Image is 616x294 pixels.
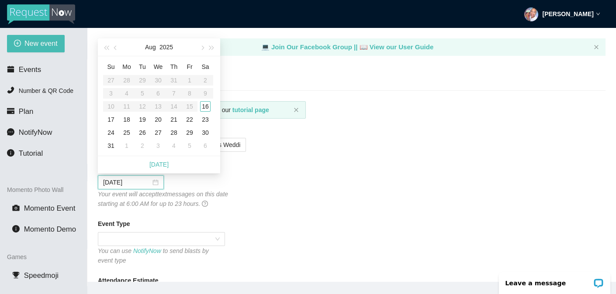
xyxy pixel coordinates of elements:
span: Events [19,65,41,74]
td: 2025-09-04 [166,139,182,152]
span: down [596,12,600,16]
td: 2025-09-06 [197,139,213,152]
div: 25 [121,127,132,138]
div: 16 [200,101,211,112]
th: Fr [182,60,197,74]
div: You can use to send blasts by event type [98,246,225,265]
td: 2025-08-17 [103,113,119,126]
td: 2025-08-19 [135,113,150,126]
td: 2025-08-21 [166,113,182,126]
b: Event Type [98,219,130,229]
div: 26 [137,127,148,138]
a: [DATE] [149,161,169,168]
div: 3 [153,140,163,151]
td: 2025-08-18 [119,113,135,126]
td: 2025-09-03 [150,139,166,152]
span: laptop [261,43,270,51]
td: 2025-08-30 [197,126,213,139]
a: tutorial page [232,106,269,113]
span: laptop [360,43,368,51]
button: 2025 [159,38,173,56]
td: 2025-08-25 [119,126,135,139]
th: We [150,60,166,74]
a: laptop Join Our Facebook Group || [261,43,360,51]
span: Momento Demo [24,225,76,233]
span: camera [12,204,20,212]
span: question-circle [202,201,208,207]
td: 2025-08-28 [166,126,182,139]
span: Momento Event [24,204,76,212]
a: laptop View our User Guide [360,43,434,51]
span: NotifyNow [19,128,52,137]
div: 21 [169,114,179,125]
div: 24 [106,127,116,138]
span: Need help or want to learn more? View our [114,106,269,113]
span: info-circle [7,149,14,157]
td: 2025-08-26 [135,126,150,139]
div: 4 [169,140,179,151]
span: trophy [12,271,20,279]
div: 27 [153,127,163,138]
td: 2025-09-01 [119,139,135,152]
td: 2025-08-29 [182,126,197,139]
span: Tutorial [19,149,43,157]
span: info-circle [12,225,20,232]
div: 19 [137,114,148,125]
button: close [294,107,299,113]
td: 2025-08-16 [197,100,213,113]
iframe: LiveChat chat widget [493,267,616,294]
button: plus-circleNew event [7,35,65,52]
td: 2025-08-24 [103,126,119,139]
th: Tu [135,60,150,74]
div: 31 [106,140,116,151]
span: New event [24,38,58,49]
button: close [594,44,599,50]
div: 5 [184,140,195,151]
th: Su [103,60,119,74]
td: 2025-08-31 [103,139,119,152]
img: RequestNow [7,4,75,24]
td: 2025-08-23 [197,113,213,126]
div: 29 [184,127,195,138]
span: Plan [19,107,34,116]
th: Th [166,60,182,74]
div: 22 [184,114,195,125]
div: 30 [200,127,211,138]
span: phone [7,86,14,94]
i: Your event will accept text messages on this date starting at 6:00 AM for up to 23 hours. [98,191,228,207]
span: plus-circle [14,40,21,48]
td: 2025-08-27 [150,126,166,139]
a: NotifyNow [133,247,161,254]
button: Aug [145,38,156,56]
div: 1 [121,140,132,151]
div: 18 [121,114,132,125]
div: 20 [153,114,163,125]
span: Speedmoji [24,271,59,280]
td: 2025-09-05 [182,139,197,152]
span: calendar [7,65,14,73]
h2: New Event [98,62,606,80]
th: Sa [197,60,213,74]
div: 23 [200,114,211,125]
td: 2025-08-20 [150,113,166,126]
div: 17 [106,114,116,125]
span: message [7,128,14,136]
span: credit-card [7,107,14,115]
td: 2025-09-02 [135,139,150,152]
input: Select date [103,178,151,187]
div: 28 [169,127,179,138]
div: 6 [200,140,211,151]
div: 2 [137,140,148,151]
b: Attendance Estimate [98,276,158,285]
td: 2025-08-22 [182,113,197,126]
strong: [PERSON_NAME] [543,10,594,17]
th: Mo [119,60,135,74]
span: Number & QR Code [19,87,73,94]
